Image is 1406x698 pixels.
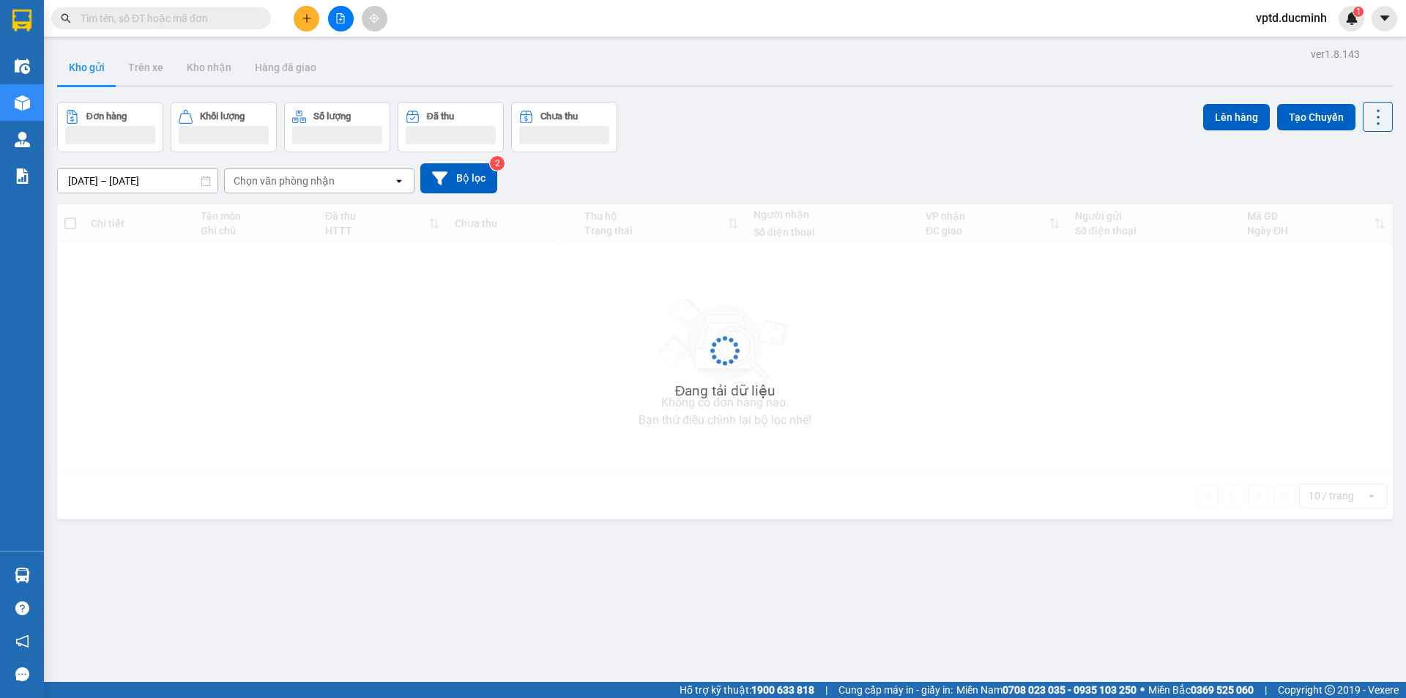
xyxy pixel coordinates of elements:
button: Bộ lọc [420,163,497,193]
span: copyright [1325,685,1335,695]
span: aim [369,13,379,23]
div: Số lượng [313,111,351,122]
input: Select a date range. [58,169,217,193]
img: icon-new-feature [1345,12,1358,25]
button: aim [362,6,387,31]
button: caret-down [1372,6,1397,31]
span: question-circle [15,601,29,615]
button: Đã thu [398,102,504,152]
sup: 1 [1353,7,1364,17]
input: Tìm tên, số ĐT hoặc mã đơn [81,10,253,26]
button: plus [294,6,319,31]
img: warehouse-icon [15,59,30,74]
span: | [825,682,827,698]
span: file-add [335,13,346,23]
button: Kho nhận [175,50,243,85]
button: Lên hàng [1203,104,1270,130]
img: solution-icon [15,168,30,184]
span: caret-down [1378,12,1391,25]
strong: 0369 525 060 [1191,684,1254,696]
strong: 1900 633 818 [751,684,814,696]
img: warehouse-icon [15,568,30,583]
span: Hỗ trợ kỹ thuật: [680,682,814,698]
span: Miền Nam [956,682,1137,698]
div: Đơn hàng [86,111,127,122]
span: ⚪️ [1140,687,1145,693]
span: 1 [1355,7,1361,17]
div: Chưa thu [540,111,578,122]
svg: open [393,175,405,187]
sup: 2 [490,156,505,171]
div: Đang tải dữ liệu [675,380,775,402]
div: Khối lượng [200,111,245,122]
button: Số lượng [284,102,390,152]
span: search [61,13,71,23]
span: | [1265,682,1267,698]
div: Đã thu [427,111,454,122]
img: warehouse-icon [15,95,30,111]
button: Tạo Chuyến [1277,104,1355,130]
span: Cung cấp máy in - giấy in: [838,682,953,698]
button: Chưa thu [511,102,617,152]
img: warehouse-icon [15,132,30,147]
button: Đơn hàng [57,102,163,152]
span: Miền Bắc [1148,682,1254,698]
div: Chọn văn phòng nhận [234,174,335,188]
strong: 0708 023 035 - 0935 103 250 [1003,684,1137,696]
span: vptd.ducminh [1244,9,1339,27]
img: logo-vxr [12,10,31,31]
button: Kho gửi [57,50,116,85]
button: Khối lượng [171,102,277,152]
button: Hàng đã giao [243,50,328,85]
button: Trên xe [116,50,175,85]
span: notification [15,634,29,648]
div: ver 1.8.143 [1311,46,1360,62]
button: file-add [328,6,354,31]
span: plus [302,13,312,23]
span: message [15,667,29,681]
